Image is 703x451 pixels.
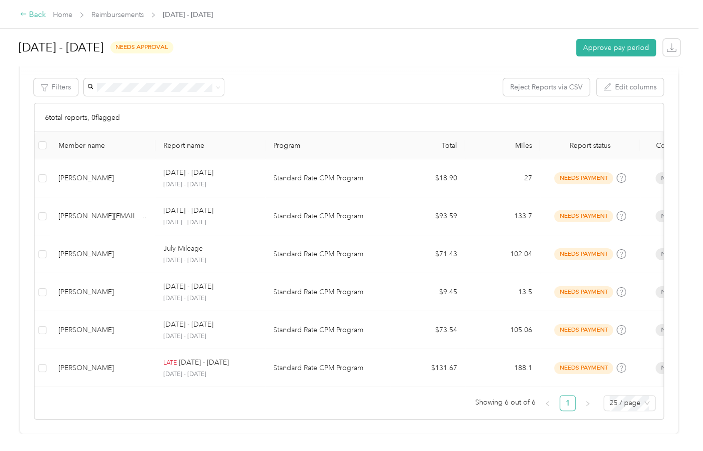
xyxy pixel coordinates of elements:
[540,395,556,411] button: left
[580,395,596,411] button: right
[163,319,213,330] p: [DATE] - [DATE]
[273,287,382,298] p: Standard Rate CPM Program
[163,281,213,292] p: [DATE] - [DATE]
[163,332,257,341] p: [DATE] - [DATE]
[163,180,257,189] p: [DATE] - [DATE]
[576,39,656,56] button: Approve pay period
[273,325,382,336] p: Standard Rate CPM Program
[647,395,703,451] iframe: Everlance-gr Chat Button Frame
[58,141,147,150] div: Member name
[554,210,613,222] span: needs payment
[390,159,465,197] td: $18.90
[155,132,265,159] th: Report name
[475,395,536,410] span: Showing 6 out of 6
[58,173,147,184] div: [PERSON_NAME]
[163,294,257,303] p: [DATE] - [DATE]
[34,103,664,132] div: 6 total reports, 0 flagged
[265,349,390,387] td: Standard Rate CPM Program
[163,218,257,227] p: [DATE] - [DATE]
[110,41,173,53] span: needs approval
[265,159,390,197] td: Standard Rate CPM Program
[273,363,382,374] p: Standard Rate CPM Program
[465,311,540,349] td: 105.06
[265,311,390,349] td: Standard Rate CPM Program
[265,235,390,273] td: Standard Rate CPM Program
[58,325,147,336] div: [PERSON_NAME]
[390,311,465,349] td: $73.54
[390,349,465,387] td: $131.67
[580,395,596,411] li: Next Page
[179,357,229,368] p: [DATE] - [DATE]
[273,211,382,222] p: Standard Rate CPM Program
[465,159,540,197] td: 27
[390,235,465,273] td: $71.43
[58,363,147,374] div: [PERSON_NAME]
[163,256,257,265] p: [DATE] - [DATE]
[163,205,213,216] p: [DATE] - [DATE]
[465,273,540,311] td: 13.5
[265,197,390,235] td: Standard Rate CPM Program
[58,249,147,260] div: [PERSON_NAME]
[604,395,656,411] div: Page Size
[18,35,103,59] h1: [DATE] - [DATE]
[554,286,613,298] span: needs payment
[273,173,382,184] p: Standard Rate CPM Program
[465,349,540,387] td: 188.1
[473,141,532,150] div: Miles
[163,167,213,178] p: [DATE] - [DATE]
[265,132,390,159] th: Program
[50,132,155,159] th: Member name
[390,197,465,235] td: $93.59
[58,287,147,298] div: [PERSON_NAME]
[163,370,257,379] p: [DATE] - [DATE]
[585,401,591,407] span: right
[163,243,203,254] p: July Mileage
[554,362,613,374] span: needs payment
[163,359,177,368] p: LATE
[53,10,72,19] a: Home
[554,248,613,260] span: needs payment
[610,396,650,411] span: 25 / page
[398,141,457,150] div: Total
[34,78,78,96] button: Filters
[554,172,613,184] span: needs payment
[545,401,551,407] span: left
[503,78,590,96] button: Reject Reports via CSV
[560,396,575,411] a: 1
[20,9,46,21] div: Back
[465,235,540,273] td: 102.04
[390,273,465,311] td: $9.45
[265,273,390,311] td: Standard Rate CPM Program
[91,10,144,19] a: Reimbursements
[597,78,664,96] button: Edit columns
[548,141,632,150] span: Report status
[163,9,213,20] span: [DATE] - [DATE]
[560,395,576,411] li: 1
[58,211,147,222] div: [PERSON_NAME][EMAIL_ADDRESS][DOMAIN_NAME]
[554,324,613,336] span: needs payment
[465,197,540,235] td: 133.7
[273,249,382,260] p: Standard Rate CPM Program
[540,395,556,411] li: Previous Page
